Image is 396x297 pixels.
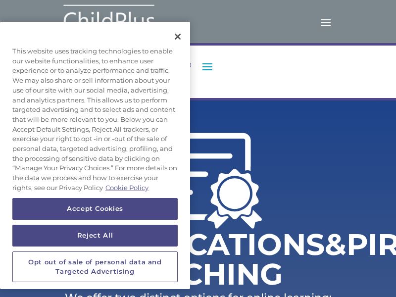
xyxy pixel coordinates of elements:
button: Close [167,26,189,48]
span: & [325,226,346,262]
a: More information about your privacy, opens in a new tab [105,184,148,192]
button: Accept Cookies [12,198,178,219]
h1: Certifications PIR Coaching [67,230,329,294]
button: Opt out of sale of personal data and Targeted Advertising [12,251,178,282]
button: Reject All [12,224,178,246]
